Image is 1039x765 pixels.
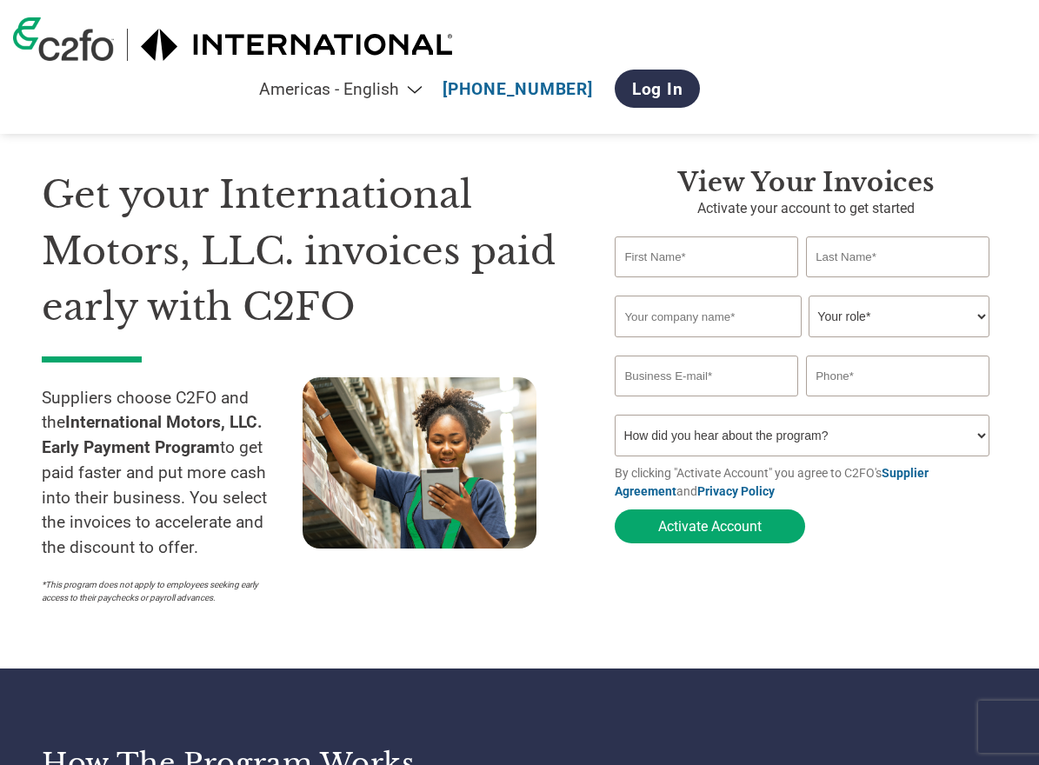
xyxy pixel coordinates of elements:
input: Phone* [806,356,989,396]
div: Invalid last name or last name is too long [806,279,989,289]
a: Privacy Policy [697,484,775,498]
p: Suppliers choose C2FO and the to get paid faster and put more cash into their business. You selec... [42,386,303,562]
div: Invalid first name or first name is too long [615,279,798,289]
a: [PHONE_NUMBER] [443,79,593,99]
a: Log In [615,70,701,108]
input: Your company name* [615,296,801,337]
button: Activate Account [615,509,805,543]
input: Last Name* [806,236,989,277]
p: By clicking "Activate Account" you agree to C2FO's and [615,464,997,501]
h3: View Your Invoices [615,167,997,198]
p: Activate your account to get started [615,198,997,219]
input: Invalid Email format [615,356,798,396]
a: Supplier Agreement [615,466,929,498]
div: Inavlid Phone Number [806,398,989,408]
img: c2fo logo [13,17,114,61]
img: International Motors, LLC. [141,29,454,61]
img: supply chain worker [303,377,536,549]
div: Invalid company name or company name is too long [615,339,989,349]
div: Inavlid Email Address [615,398,798,408]
input: First Name* [615,236,798,277]
h1: Get your International Motors, LLC. invoices paid early with C2FO [42,167,563,336]
p: *This program does not apply to employees seeking early access to their paychecks or payroll adva... [42,578,285,604]
select: Title/Role [809,296,989,337]
strong: International Motors, LLC. Early Payment Program [42,412,263,457]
